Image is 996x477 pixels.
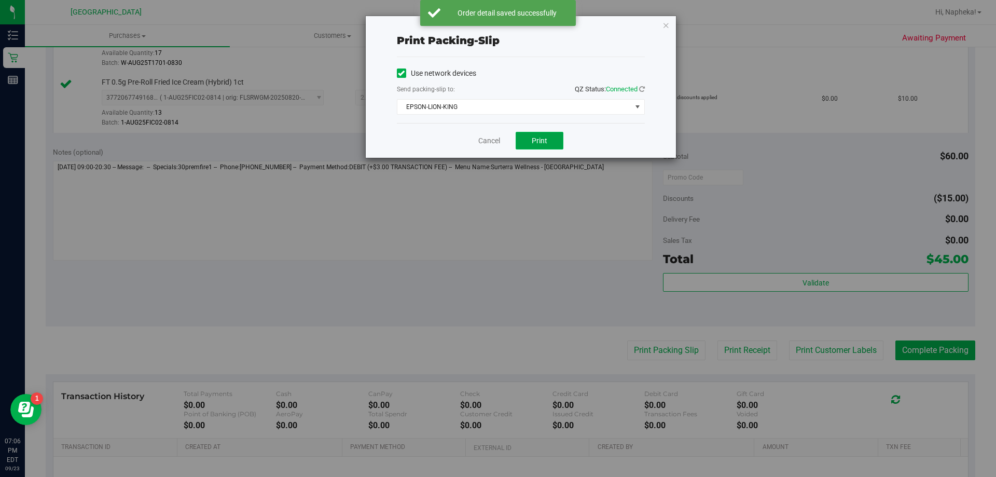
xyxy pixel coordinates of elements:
iframe: Resource center [10,394,41,425]
span: QZ Status: [575,85,645,93]
span: Connected [606,85,638,93]
span: Print [532,137,547,145]
div: Order detail saved successfully [446,8,568,18]
span: select [631,100,644,114]
iframe: Resource center unread badge [31,392,43,405]
label: Use network devices [397,68,476,79]
span: EPSON-LION-KING [397,100,631,114]
span: Print packing-slip [397,34,500,47]
button: Print [516,132,563,149]
a: Cancel [478,135,500,146]
label: Send packing-slip to: [397,85,455,94]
